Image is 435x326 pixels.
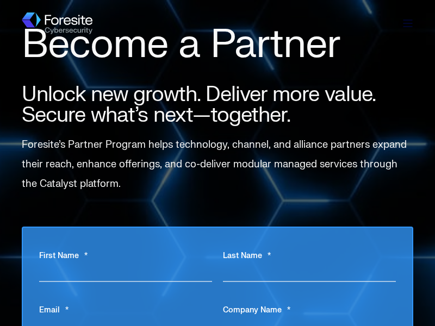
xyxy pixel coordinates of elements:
span: Company Name [223,305,282,315]
span: Email [39,305,60,315]
h2: Unlock new growth. Deliver more value. Secure what’s next—together. [22,84,413,126]
span: First Name [39,251,79,260]
a: Open Burger Menu [397,14,419,33]
a: Back to Home [22,12,92,34]
img: Foresite logo, a hexagon shape of blues with a directional arrow to the right hand side, and the ... [22,12,92,34]
span: Last Name [223,251,262,260]
p: Foresite’s Partner Program helps technology, channel, and alliance partners expand their reach, e... [22,135,413,194]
